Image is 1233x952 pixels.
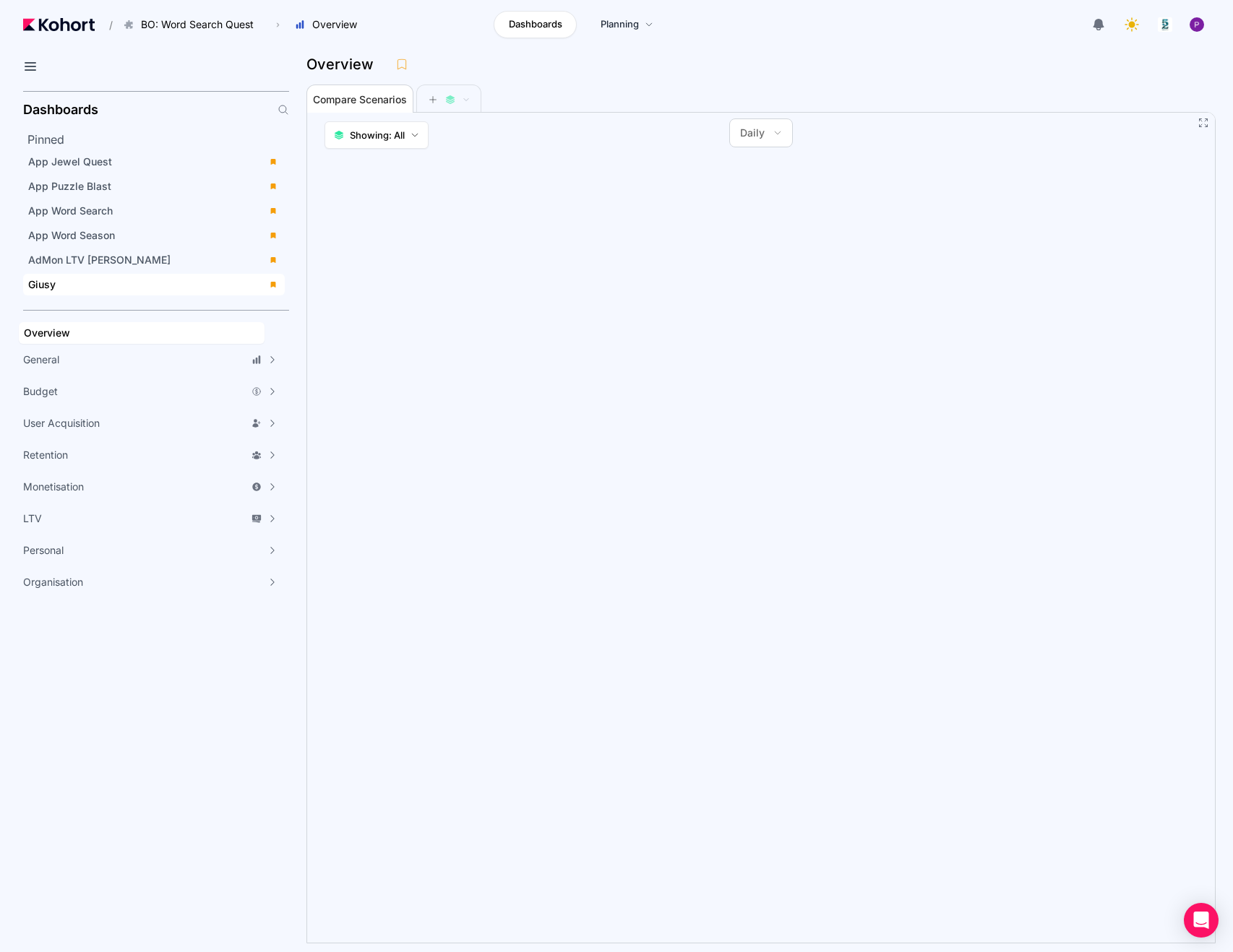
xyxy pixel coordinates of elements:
a: App Jewel Quest [23,151,285,173]
span: Compare Scenarios [313,95,407,105]
span: General [23,352,59,367]
span: App Puzzle Blast [28,180,111,192]
button: Daily [730,119,792,147]
img: Kohort logo [23,18,95,31]
span: App Jewel Quest [28,155,112,168]
span: App Word Search [28,204,113,217]
h2: Pinned [27,131,289,148]
span: BO: Word Search Quest [141,17,254,32]
span: Personal [23,543,64,558]
span: Dashboards [509,17,562,32]
a: Overview [19,322,265,344]
a: AdMon LTV [PERSON_NAME] [23,249,285,271]
button: BO: Word Search Quest [116,12,269,37]
span: Daily [740,126,765,140]
span: Budget [23,384,58,399]
a: App Word Season [23,225,285,246]
img: logo_logo_images_1_20240607072359498299_20240828135028712857.jpeg [1158,17,1172,32]
span: App Word Season [28,229,115,241]
span: Overview [24,326,70,339]
span: LTV [23,511,42,526]
a: App Puzzle Blast [23,176,285,197]
span: Overview [312,17,357,32]
h3: Overview [306,57,382,72]
a: Giusy [23,274,285,295]
a: App Word Search [23,200,285,222]
button: Overview [287,12,372,37]
a: Dashboards [494,11,577,38]
div: Open Intercom Messenger [1184,903,1219,938]
span: Retention [23,448,68,462]
span: / [98,17,113,33]
span: › [273,19,283,30]
span: AdMon LTV [PERSON_NAME] [28,254,171,266]
a: Planning [585,11,669,38]
h2: Dashboards [23,103,98,116]
span: User Acquisition [23,416,100,430]
button: Fullscreen [1198,117,1209,129]
span: Planning [601,17,639,32]
button: Showing: All [325,121,429,149]
span: Organisation [23,575,83,589]
span: Monetisation [23,480,84,494]
span: Giusy [28,278,56,290]
span: Showing: All [350,128,405,142]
